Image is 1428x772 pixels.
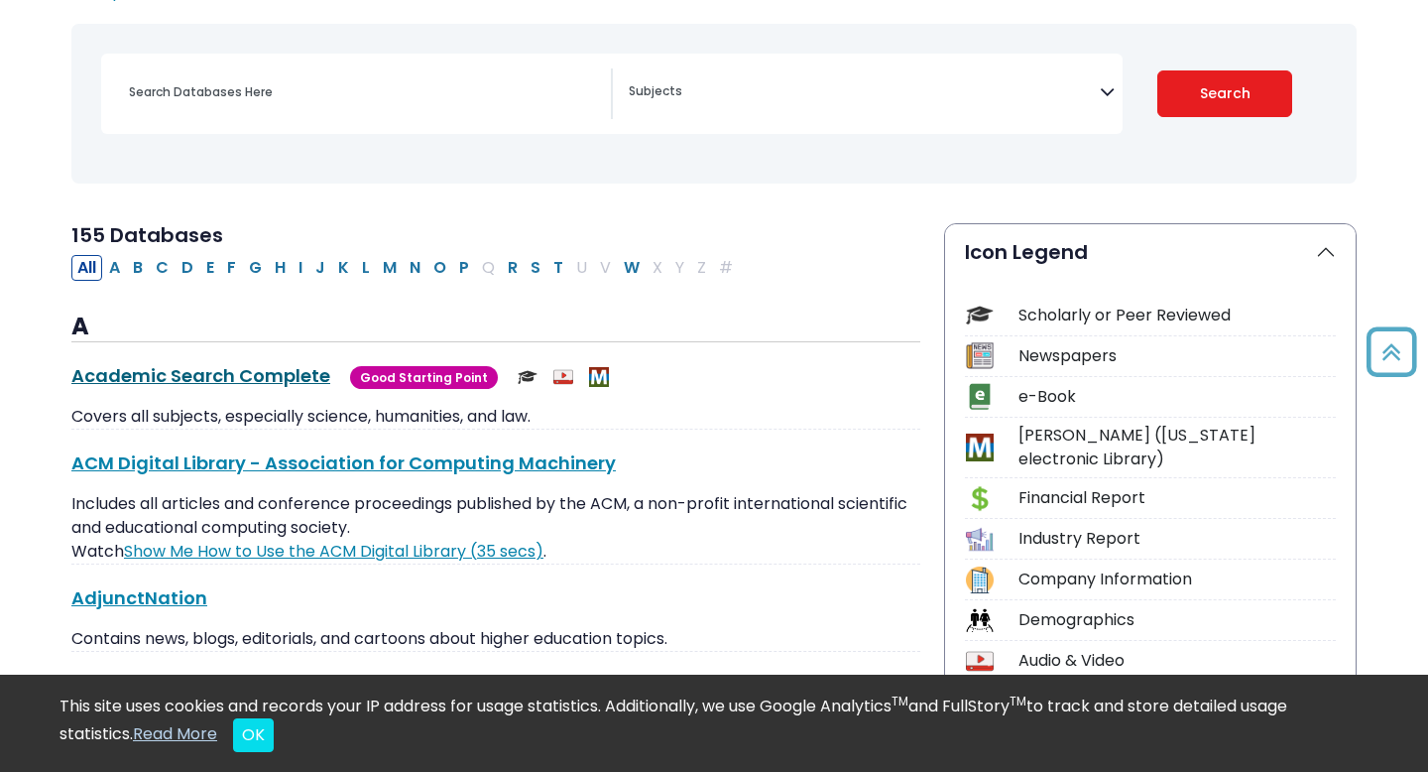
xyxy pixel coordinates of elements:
[1010,693,1026,709] sup: TM
[1018,608,1336,632] div: Demographics
[71,492,920,564] p: Includes all articles and conference proceedings published by the ACM, a non-profit international...
[966,567,993,593] img: Icon Company Information
[553,367,573,387] img: Audio & Video
[1018,304,1336,327] div: Scholarly or Peer Reviewed
[127,255,149,281] button: Filter Results B
[1018,486,1336,510] div: Financial Report
[966,526,993,553] img: Icon Industry Report
[1157,70,1293,117] button: Submit for Search Results
[243,255,268,281] button: Filter Results G
[1018,385,1336,409] div: e-Book
[1360,336,1423,369] a: Back to Top
[1018,344,1336,368] div: Newspapers
[71,24,1357,184] nav: Search filters
[200,255,220,281] button: Filter Results E
[966,434,993,460] img: Icon MeL (Michigan electronic Library)
[309,255,331,281] button: Filter Results J
[404,255,426,281] button: Filter Results N
[589,367,609,387] img: MeL (Michigan electronic Library)
[525,255,546,281] button: Filter Results S
[1018,649,1336,673] div: Audio & Video
[71,255,741,278] div: Alpha-list to filter by first letter of database name
[332,255,355,281] button: Filter Results K
[269,255,292,281] button: Filter Results H
[945,224,1356,280] button: Icon Legend
[892,693,908,709] sup: TM
[233,718,274,752] button: Close
[350,366,498,389] span: Good Starting Point
[71,255,102,281] button: All
[71,313,920,342] h3: A
[518,367,537,387] img: Scholarly or Peer Reviewed
[103,255,126,281] button: Filter Results A
[221,255,242,281] button: Filter Results F
[966,607,993,634] img: Icon Demographics
[966,342,993,369] img: Icon Newspapers
[1018,568,1336,591] div: Company Information
[176,255,199,281] button: Filter Results D
[966,485,993,512] img: Icon Financial Report
[966,648,993,675] img: Icon Audio & Video
[133,722,217,745] a: Read More
[59,695,1368,752] div: This site uses cookies and records your IP address for usage statistics. Additionally, we use Goo...
[71,405,920,429] p: Covers all subjects, especially science, humanities, and law.
[453,255,475,281] button: Filter Results P
[547,255,569,281] button: Filter Results T
[71,450,616,475] a: ACM Digital Library - Association for Computing Machinery
[966,383,993,410] img: Icon e-Book
[71,585,207,610] a: AdjunctNation
[1018,424,1336,471] div: [PERSON_NAME] ([US_STATE] electronic Library)
[117,77,611,106] input: Search database by title or keyword
[71,627,920,651] p: Contains news, blogs, editorials, and cartoons about higher education topics.
[427,255,452,281] button: Filter Results O
[629,85,1100,101] textarea: Search
[502,255,524,281] button: Filter Results R
[71,363,330,388] a: Academic Search Complete
[71,221,223,249] span: 155 Databases
[618,255,646,281] button: Filter Results W
[150,255,175,281] button: Filter Results C
[356,255,376,281] button: Filter Results L
[293,255,308,281] button: Filter Results I
[71,673,224,698] a: Alt HealthWatch
[124,540,543,563] a: Link opens in new window
[1018,527,1336,551] div: Industry Report
[377,255,403,281] button: Filter Results M
[966,302,993,328] img: Icon Scholarly or Peer Reviewed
